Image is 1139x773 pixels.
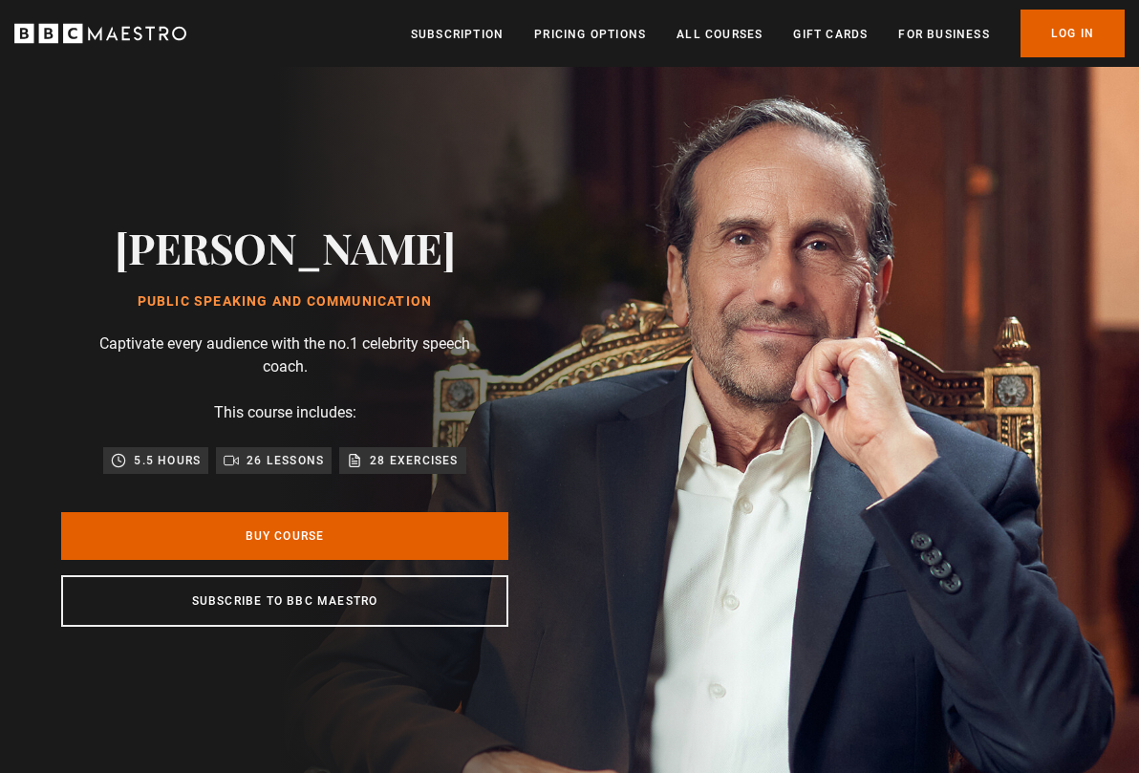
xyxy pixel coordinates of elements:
[115,294,456,310] h1: Public Speaking and Communication
[793,25,868,44] a: Gift Cards
[61,512,508,560] a: Buy Course
[1021,10,1125,57] a: Log In
[115,223,456,271] h2: [PERSON_NAME]
[411,25,504,44] a: Subscription
[94,333,476,378] p: Captivate every audience with the no.1 celebrity speech coach.
[411,10,1125,57] nav: Primary
[534,25,646,44] a: Pricing Options
[14,19,186,48] svg: BBC Maestro
[247,451,324,470] p: 26 lessons
[898,25,989,44] a: For business
[370,451,458,470] p: 28 exercises
[214,401,356,424] p: This course includes:
[677,25,763,44] a: All Courses
[61,575,508,627] a: Subscribe to BBC Maestro
[134,451,201,470] p: 5.5 hours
